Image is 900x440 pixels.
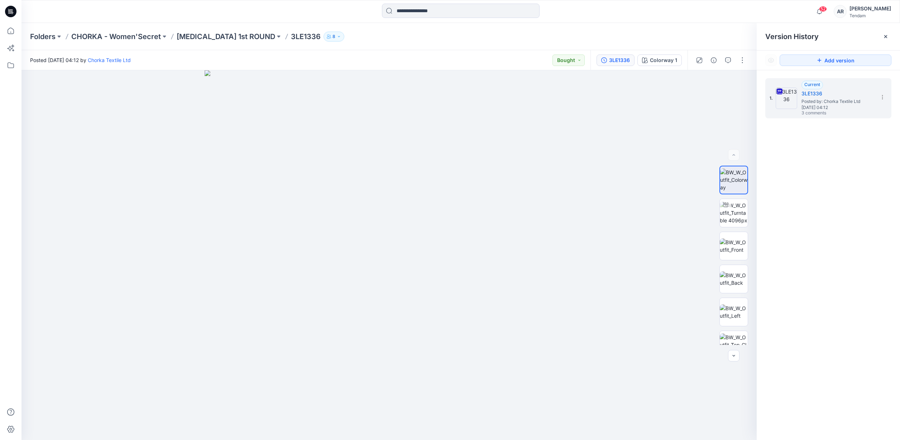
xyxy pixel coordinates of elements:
img: 3LE1336 [776,87,797,109]
button: 3LE1336 [597,55,635,66]
button: Colorway 1 [637,55,682,66]
span: Current [804,82,820,87]
button: Show Hidden Versions [765,55,777,66]
span: [DATE] 04:12 [801,105,873,110]
a: [MEDICAL_DATA] 1st ROUND [177,32,275,42]
button: Close [883,34,889,39]
div: 3LE1336 [609,56,630,64]
a: Folders [30,32,56,42]
p: 3LE1336 [291,32,321,42]
div: Colorway 1 [650,56,677,64]
button: 8 [324,32,344,42]
h5: 3LE1336 [801,89,873,98]
a: Chorka Textile Ltd [88,57,131,63]
span: Posted by: Chorka Textile Ltd [801,98,873,105]
span: Version History [765,32,819,41]
img: BW_W_Outfit_Turntable 4096px [720,202,748,224]
img: BW_W_Outfit_Colorway [720,169,747,191]
img: BW_W_Outfit_Top_CloseUp [720,333,748,356]
div: Tendam [849,13,891,18]
img: BW_W_Outfit_Back [720,271,748,287]
img: BW_W_Outfit_Left [720,304,748,320]
button: Add version [780,55,891,66]
span: Posted [DATE] 04:12 by [30,56,131,64]
div: [PERSON_NAME] [849,4,891,13]
img: BW_W_Outfit_Front [720,238,748,254]
div: AR [834,5,847,18]
span: 52 [819,6,827,12]
span: 1. [770,95,773,101]
p: 8 [332,33,335,41]
button: Details [708,55,719,66]
img: eyJhbGciOiJIUzI1NiIsImtpZCI6IjAiLCJzbHQiOiJzZXMiLCJ0eXAiOiJKV1QifQ.eyJkYXRhIjp7InR5cGUiOiJzdG9yYW... [205,70,574,440]
a: CHORKA - Women'Secret [71,32,161,42]
span: 3 comments [801,110,852,116]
